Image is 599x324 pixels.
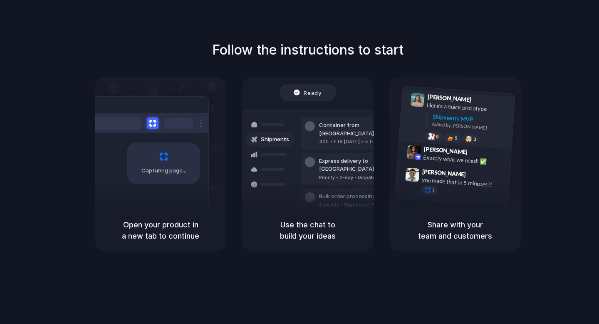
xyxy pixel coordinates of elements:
[319,121,409,137] div: Container from [GEOGRAPHIC_DATA]
[319,192,396,201] div: Bulk order processing
[421,175,505,189] div: you made that in 5 minutes?!
[436,135,439,139] span: 8
[432,121,508,133] div: Added by [PERSON_NAME]
[252,219,364,242] h5: Use the chat to build your ideas
[432,188,435,193] span: 1
[319,157,409,173] div: Express delivery to [GEOGRAPHIC_DATA]
[105,219,216,242] h5: Open your product in a new tab to continue
[423,153,506,167] div: Exactly what we need! ✅
[427,101,510,115] div: Here's a quick prototype
[427,92,471,104] span: [PERSON_NAME]
[432,112,509,126] div: Shipments MVP
[261,135,289,144] span: Shipments
[319,174,409,181] div: Priority • 2-day • Dispatched
[399,219,511,242] h5: Share with your team and customers
[423,145,468,157] span: [PERSON_NAME]
[468,171,485,181] span: 9:47 AM
[473,137,476,142] span: 3
[455,136,458,140] span: 5
[212,40,403,60] h1: Follow the instructions to start
[465,136,473,142] div: 🤯
[422,167,466,179] span: [PERSON_NAME]
[474,96,491,106] span: 9:41 AM
[319,138,409,145] div: 40ft • ETA [DATE] • In transit
[319,202,396,209] div: 8 pallets • Warehouse B • Packed
[304,88,322,97] span: Ready
[470,148,487,158] span: 9:42 AM
[141,167,188,175] span: Capturing page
